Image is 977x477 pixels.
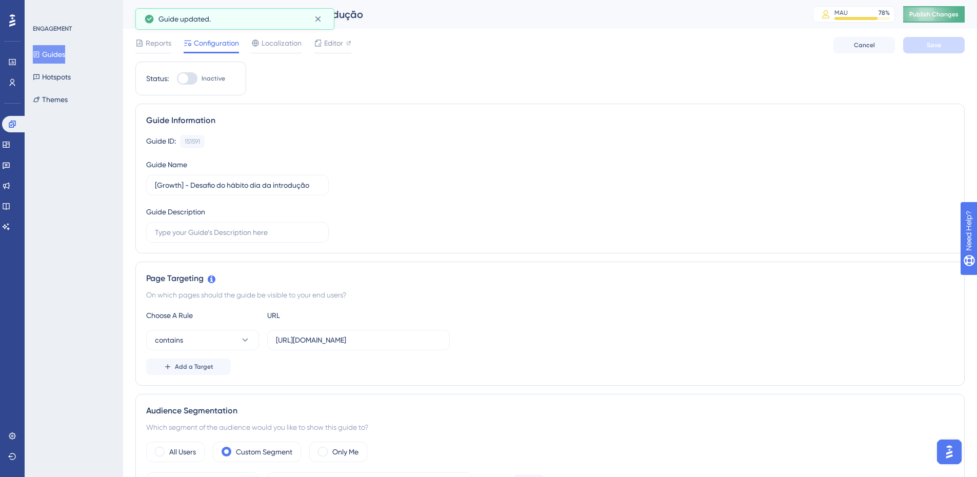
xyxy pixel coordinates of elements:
[903,37,965,53] button: Save
[854,41,875,49] span: Cancel
[146,330,259,350] button: contains
[33,90,68,109] button: Themes
[146,405,954,417] div: Audience Segmentation
[332,446,358,458] label: Only Me
[324,37,343,49] span: Editor
[909,10,959,18] span: Publish Changes
[934,436,965,467] iframe: UserGuiding AI Assistant Launcher
[146,289,954,301] div: On which pages should the guide be visible to your end users?
[833,37,895,53] button: Cancel
[276,334,441,346] input: yourwebsite.com/path
[158,13,211,25] span: Guide updated.
[262,37,302,49] span: Localization
[146,309,259,322] div: Choose A Rule
[155,334,183,346] span: contains
[146,272,954,285] div: Page Targeting
[155,227,320,238] input: Type your Guide’s Description here
[146,37,171,49] span: Reports
[146,114,954,127] div: Guide Information
[834,9,848,17] div: MAU
[202,74,225,83] span: Inactive
[927,41,941,49] span: Save
[146,135,176,148] div: Guide ID:
[146,158,187,171] div: Guide Name
[175,363,213,371] span: Add a Target
[146,206,205,218] div: Guide Description
[33,45,65,64] button: Guides
[146,359,231,375] button: Add a Target
[24,3,64,15] span: Need Help?
[194,37,239,49] span: Configuration
[33,25,72,33] div: ENGAGEMENT
[169,446,196,458] label: All Users
[146,72,169,85] div: Status:
[155,180,320,191] input: Type your Guide’s Name here
[267,309,380,322] div: URL
[185,137,200,146] div: 151591
[33,68,71,86] button: Hotspots
[236,446,292,458] label: Custom Segment
[135,7,787,22] div: [Growth] - Desafio do hábito dia da introdução
[879,9,890,17] div: 78 %
[146,421,954,433] div: Which segment of the audience would you like to show this guide to?
[903,6,965,23] button: Publish Changes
